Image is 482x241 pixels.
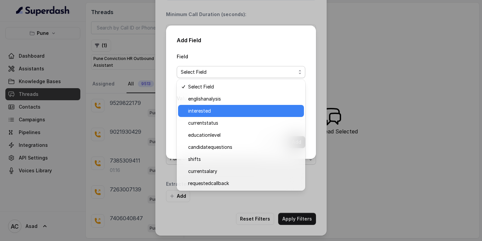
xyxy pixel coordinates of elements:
span: candidatequestions [188,143,300,151]
span: educationlevel [188,131,300,139]
button: Select Field [177,66,305,78]
span: shifts [188,155,300,163]
div: Select Field [177,79,305,191]
span: currentsalary [188,167,300,175]
span: currentstatus [188,119,300,127]
span: englishanalysis [188,95,300,103]
span: Select Field [188,83,300,91]
span: requestedcallback [188,179,300,187]
span: interested [188,107,300,115]
span: Select Field [181,68,296,76]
